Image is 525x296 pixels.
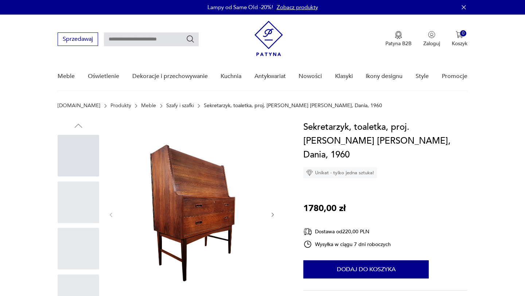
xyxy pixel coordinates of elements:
img: Ikona diamentu [306,170,313,176]
p: Zaloguj [423,40,440,47]
a: Promocje [442,62,467,90]
img: Ikona koszyka [456,31,463,38]
p: Koszyk [452,40,467,47]
img: Ikonka użytkownika [428,31,435,38]
p: Sekretarzyk, toaletka, proj. [PERSON_NAME] [PERSON_NAME], Dania, 1960 [204,103,382,109]
div: Wysyłka w ciągu 7 dni roboczych [303,240,391,249]
img: Patyna - sklep z meblami i dekoracjami vintage [254,21,283,56]
a: Meble [141,103,156,109]
a: Meble [58,62,75,90]
a: Ikona medaluPatyna B2B [385,31,412,47]
button: Sprzedawaj [58,32,98,46]
button: Szukaj [186,35,195,43]
p: 1780,00 zł [303,202,346,215]
div: 0 [460,30,466,36]
img: Ikona medalu [395,31,402,39]
a: Produkty [110,103,131,109]
a: Sprzedawaj [58,37,98,42]
a: Oświetlenie [88,62,119,90]
a: Kuchnia [221,62,241,90]
h1: Sekretarzyk, toaletka, proj. [PERSON_NAME] [PERSON_NAME], Dania, 1960 [303,120,467,162]
button: 0Koszyk [452,31,467,47]
a: Szafy i szafki [166,103,194,109]
button: Dodaj do koszyka [303,260,429,279]
a: [DOMAIN_NAME] [58,103,100,109]
a: Nowości [299,62,322,90]
div: Unikat - tylko jedna sztuka! [303,167,377,178]
a: Antykwariat [254,62,286,90]
a: Zobacz produkty [277,4,318,11]
button: Patyna B2B [385,31,412,47]
p: Patyna B2B [385,40,412,47]
a: Style [416,62,429,90]
a: Klasyki [335,62,353,90]
button: Zaloguj [423,31,440,47]
img: Ikona dostawy [303,227,312,236]
p: Lampy od Same Old -20%! [207,4,273,11]
div: Dostawa od 220,00 PLN [303,227,391,236]
a: Ikony designu [366,62,402,90]
a: Dekoracje i przechowywanie [132,62,208,90]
